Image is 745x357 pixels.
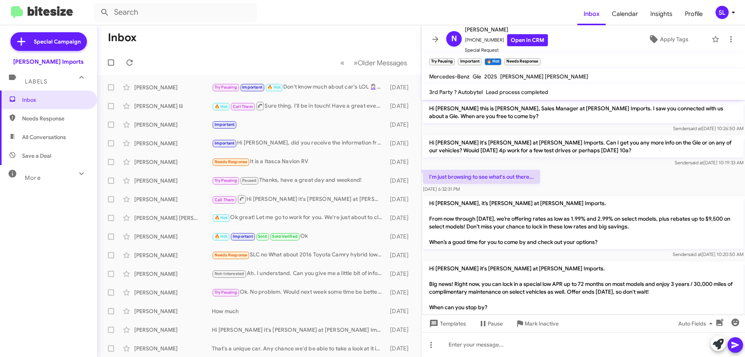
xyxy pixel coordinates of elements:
[500,73,588,80] span: [PERSON_NAME] [PERSON_NAME]
[340,58,345,68] span: «
[10,32,87,51] a: Special Campaign
[215,141,235,146] span: Important
[709,6,736,19] button: SL
[672,317,722,331] button: Auto Fields
[386,289,415,296] div: [DATE]
[386,84,415,91] div: [DATE]
[134,214,212,222] div: [PERSON_NAME] [PERSON_NAME]
[423,261,743,314] p: Hi [PERSON_NAME] it's [PERSON_NAME] at [PERSON_NAME] Imports. Big news! Right now, you can lock i...
[212,194,386,204] div: Hi [PERSON_NAME] it's [PERSON_NAME] at [PERSON_NAME] Imports. Big news! Right now, you can lock i...
[212,345,386,352] div: That's a unique car. Any chance we'd be able to take a look at it in person so I can offer you a ...
[465,25,548,34] span: [PERSON_NAME]
[465,46,548,54] span: Special Request
[215,85,237,90] span: Try Pausing
[336,55,412,71] nav: Page navigation example
[134,177,212,185] div: [PERSON_NAME]
[212,307,386,315] div: How much
[134,326,212,334] div: [PERSON_NAME]
[242,178,256,183] span: Paused
[679,3,709,25] a: Profile
[473,73,481,80] span: Gle
[215,271,244,276] span: Not-Interested
[673,125,743,131] span: Sender [DATE] 10:26:50 AM
[258,234,267,239] span: Sold
[215,215,228,220] span: 🔥 Hot
[134,345,212,352] div: [PERSON_NAME]
[509,317,565,331] button: Mark Inactive
[507,34,548,46] a: Open in CRM
[577,3,606,25] a: Inbox
[134,289,212,296] div: [PERSON_NAME]
[423,136,743,157] p: Hi [PERSON_NAME] it's [PERSON_NAME] at [PERSON_NAME] Imports. Can I get you any more info on the ...
[215,159,248,164] span: Needs Response
[212,288,386,297] div: Ok. No problem. Would next week some time be better for you?
[336,55,349,71] button: Previous
[134,139,212,147] div: [PERSON_NAME]
[22,152,51,160] span: Save a Deal
[472,317,509,331] button: Pause
[386,251,415,259] div: [DATE]
[386,158,415,166] div: [DATE]
[94,3,257,22] input: Search
[212,269,386,278] div: Ah. I understand. Can you give me a little bit of information on your vehicles condition? Are the...
[215,253,248,258] span: Needs Response
[484,73,497,80] span: 2025
[429,89,483,96] span: 3rd Party ? Autobytel
[386,233,415,240] div: [DATE]
[134,195,212,203] div: [PERSON_NAME]
[215,290,237,295] span: Try Pausing
[233,104,253,109] span: Call Them
[429,58,455,65] small: Try Pausing
[212,157,386,166] div: It is a Itasca Navion RV
[423,186,460,192] span: [DATE] 6:32:31 PM
[233,234,253,239] span: Important
[423,101,743,123] p: Hi [PERSON_NAME] this is [PERSON_NAME], Sales Manager at [PERSON_NAME] Imports. I saw you connect...
[212,213,386,222] div: Ok great! Let me go to work for you. We're just about to close but I'll see what we have availabl...
[488,317,503,331] span: Pause
[212,326,386,334] div: Hi [PERSON_NAME] it's [PERSON_NAME] at [PERSON_NAME] Imports. Big news! Right now, you can lock i...
[212,176,386,185] div: Thanks, have a great day and weekend!
[628,32,708,46] button: Apply Tags
[486,89,548,96] span: Lead process completed
[25,174,41,181] span: More
[386,121,415,129] div: [DATE]
[215,178,237,183] span: Try Pausing
[660,32,688,46] span: Apply Tags
[215,122,235,127] span: Important
[267,85,281,90] span: 🔥 Hot
[22,96,88,104] span: Inbox
[13,58,84,66] div: [PERSON_NAME] Imports
[22,115,88,122] span: Needs Response
[386,214,415,222] div: [DATE]
[134,233,212,240] div: [PERSON_NAME]
[134,158,212,166] div: [PERSON_NAME]
[386,326,415,334] div: [DATE]
[606,3,644,25] a: Calendar
[212,251,386,259] div: SLC no What about 2016 Toyota Camry hybrid low miles less than 60k Or 2020 MB GLC 300 approx 80k ...
[134,251,212,259] div: [PERSON_NAME]
[34,38,81,45] span: Special Campaign
[272,234,298,239] span: Sold Verified
[215,234,228,239] span: 🔥 Hot
[349,55,412,71] button: Next
[134,121,212,129] div: [PERSON_NAME]
[212,139,386,148] div: Hi [PERSON_NAME], did you receive the information from [PERSON_NAME] [DATE] in regards to the GLA...
[678,317,716,331] span: Auto Fields
[22,133,66,141] span: All Conversations
[451,33,457,45] span: N
[716,6,729,19] div: SL
[465,34,548,46] span: [PHONE_NUMBER]
[423,196,743,249] p: Hi [PERSON_NAME], it’s [PERSON_NAME] at [PERSON_NAME] Imports. From now through [DATE], we’re off...
[423,170,540,184] p: I'm just browsing to see what's out there...
[25,78,47,85] span: Labels
[644,3,679,25] a: Insights
[690,160,703,165] span: said at
[215,104,228,109] span: 🔥 Hot
[212,101,386,111] div: Sure thing. I'll be in touch! Have a great evening.
[386,345,415,352] div: [DATE]
[353,58,358,68] span: »
[421,317,472,331] button: Templates
[429,73,470,80] span: Mercedes-Benz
